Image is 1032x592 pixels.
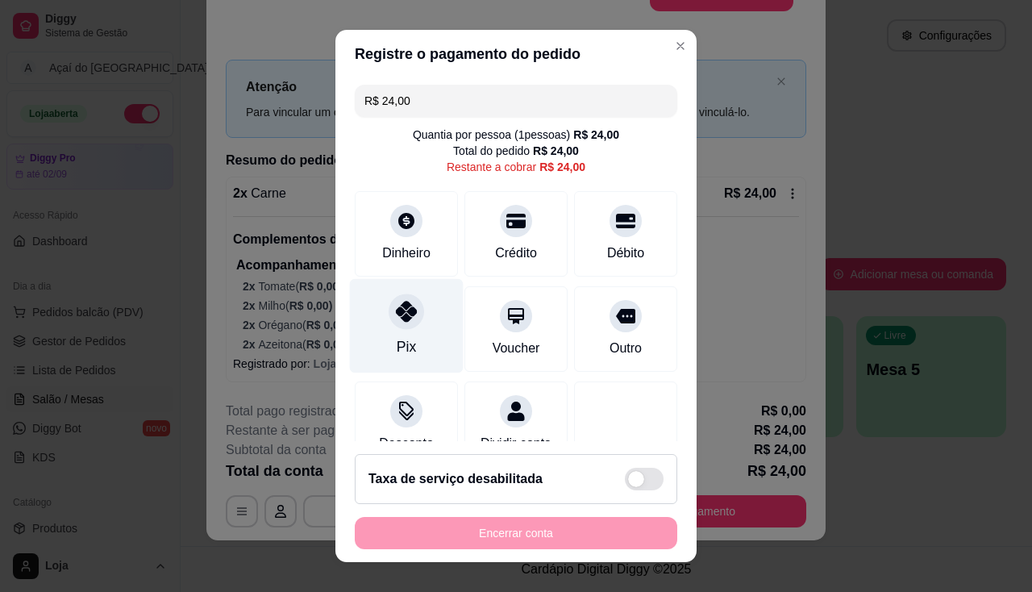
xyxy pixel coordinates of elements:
[481,434,551,453] div: Dividir conta
[668,33,693,59] button: Close
[453,143,579,159] div: Total do pedido
[368,469,543,489] h2: Taxa de serviço desabilitada
[379,434,434,453] div: Desconto
[610,339,642,358] div: Outro
[533,143,579,159] div: R$ 24,00
[382,244,431,263] div: Dinheiro
[607,244,644,263] div: Débito
[573,127,619,143] div: R$ 24,00
[493,339,540,358] div: Voucher
[364,85,668,117] input: Ex.: hambúrguer de cordeiro
[397,336,416,357] div: Pix
[335,30,697,78] header: Registre o pagamento do pedido
[495,244,537,263] div: Crédito
[413,127,619,143] div: Quantia por pessoa ( 1 pessoas)
[539,159,585,175] div: R$ 24,00
[447,159,585,175] div: Restante a cobrar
